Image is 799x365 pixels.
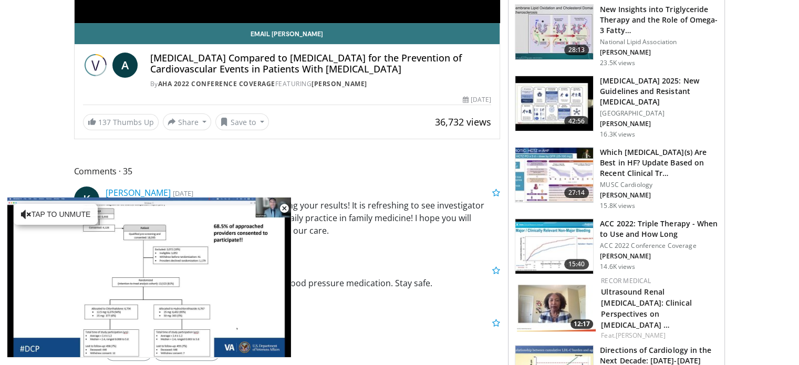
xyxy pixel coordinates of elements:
p: 14.6K views [600,263,635,271]
button: Tap to unmute [14,204,98,225]
h3: [MEDICAL_DATA] 2025: New Guidelines and Resistant [MEDICAL_DATA] [600,76,718,107]
span: 28:13 [564,45,589,55]
button: Close [274,197,295,220]
a: [PERSON_NAME] [616,331,666,340]
span: 42:56 [564,116,589,127]
p: Outstanding work and presentation! [106,329,501,342]
a: 28:13 New Insights into Triglyceride Therapy and the Role of Omega-3 Fatty… National Lipid Associ... [515,4,718,67]
p: MUSC Cardiology [600,181,718,189]
h4: [MEDICAL_DATA] Compared to [MEDICAL_DATA] for the Prevention of Cardiovascular Events in Patients... [150,53,492,75]
span: Comments 35 [74,164,501,178]
div: Feat. [601,331,716,340]
img: 9cc0c993-ed59-4664-aa07-2acdd981abd5.150x105_q85_crop-smart_upscale.jpg [515,219,593,274]
p: [PERSON_NAME] [600,191,718,200]
p: [PERSON_NAME] [600,120,718,128]
p: Thank you for performing this study and sharing your results! It is refreshing to see investigato... [106,199,501,237]
img: 45ea033d-f728-4586-a1ce-38957b05c09e.150x105_q85_crop-smart_upscale.jpg [515,5,593,59]
p: [GEOGRAPHIC_DATA] [600,109,718,118]
button: Share [163,113,212,130]
h3: ACC 2022: Triple Therapy - When to Use and How Long [600,218,718,239]
a: AHA 2022 Conference Coverage [158,79,275,88]
a: Email [PERSON_NAME] [75,23,500,44]
a: [PERSON_NAME] [106,187,171,199]
span: 36,732 views [435,116,491,128]
p: [PERSON_NAME] [600,48,718,57]
img: AHA 2022 Conference Coverage [83,53,108,78]
img: db5eb954-b69d-40f8-a012-f5d3258e0349.150x105_q85_crop-smart_upscale.jpg [517,276,596,331]
a: 42:56 [MEDICAL_DATA] 2025: New Guidelines and Resistant [MEDICAL_DATA] [GEOGRAPHIC_DATA] [PERSON_... [515,76,718,139]
button: Save to [215,113,269,130]
img: 280bcb39-0f4e-42eb-9c44-b41b9262a277.150x105_q85_crop-smart_upscale.jpg [515,76,593,131]
p: Outstanding presentation on comparison of blood pressure medication. Stay safe. [106,277,501,289]
small: [DATE] [173,189,193,198]
span: 137 [98,117,111,127]
a: 12:17 [517,276,596,331]
img: dc76ff08-18a3-4688-bab3-3b82df187678.150x105_q85_crop-smart_upscale.jpg [515,148,593,202]
a: 137 Thumbs Up [83,114,159,130]
a: Ultrasound Renal [MEDICAL_DATA]: Clinical Perspectives on [MEDICAL_DATA] … [601,287,691,330]
p: 16.3K views [600,130,635,139]
a: 27:14 Which [MEDICAL_DATA](s) Are Best in HF? Update Based on Recent Clinical Tr… MUSC Cardiology... [515,147,718,210]
video-js: Video Player [7,197,291,358]
h3: New Insights into Triglyceride Therapy and the Role of Omega-3 Fatty… [600,4,718,36]
div: [DATE] [463,95,491,105]
span: 27:14 [564,187,589,198]
p: 15.8K views [600,202,635,210]
a: K [74,186,99,212]
a: A [112,53,138,78]
a: 15:40 ACC 2022: Triple Therapy - When to Use and How Long ACC 2022 Conference Coverage [PERSON_NA... [515,218,718,274]
p: 23.5K views [600,59,635,67]
a: [PERSON_NAME] [312,79,367,88]
p: National Lipid Association [600,38,718,46]
p: [PERSON_NAME] [600,252,718,260]
a: Recor Medical [601,276,651,285]
h3: Which [MEDICAL_DATA](s) Are Best in HF? Update Based on Recent Clinical Tr… [600,147,718,179]
div: By FEATURING [150,79,492,89]
span: 15:40 [564,259,589,269]
span: 12:17 [570,319,593,329]
p: ACC 2022 Conference Coverage [600,242,718,250]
